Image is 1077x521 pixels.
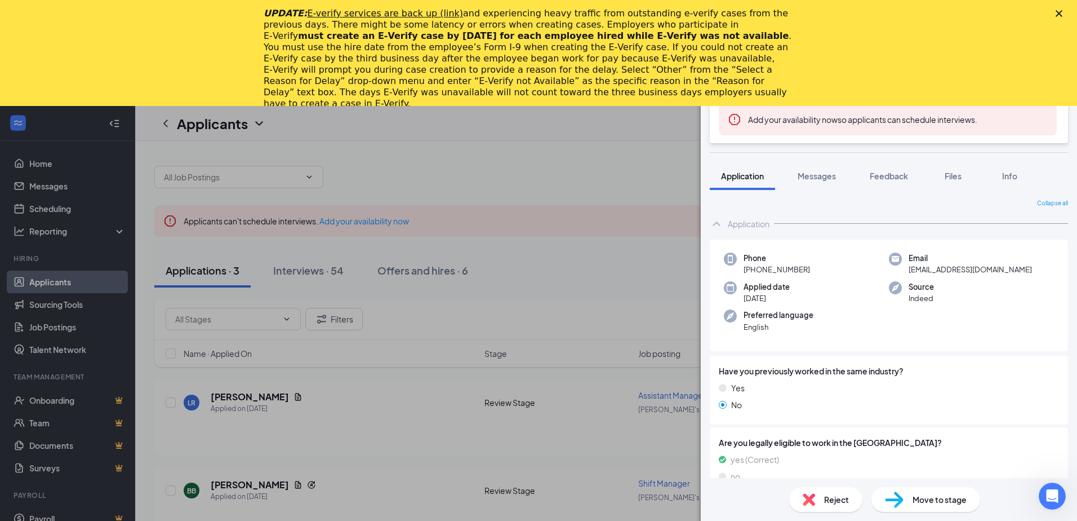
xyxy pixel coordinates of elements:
[909,264,1032,275] span: [EMAIL_ADDRESS][DOMAIN_NAME]
[744,310,813,321] span: Preferred language
[731,453,779,466] span: yes (Correct)
[909,293,934,304] span: Indeed
[913,493,967,506] span: Move to stage
[798,171,836,181] span: Messages
[307,8,463,19] a: E-verify services are back up (link)
[744,253,810,264] span: Phone
[870,171,908,181] span: Feedback
[1002,171,1017,181] span: Info
[264,8,795,109] div: and experiencing heavy traffic from outstanding e-verify cases from the previous days. There migh...
[719,436,1059,449] span: Are you legally eligible to work in the [GEOGRAPHIC_DATA]?
[710,217,723,231] svg: ChevronUp
[744,321,813,333] span: English
[909,281,934,293] span: Source
[744,293,790,304] span: [DATE]
[298,30,789,41] b: must create an E‑Verify case by [DATE] for each employee hired while E‑Verify was not available
[744,281,790,293] span: Applied date
[731,470,740,483] span: no
[264,8,463,19] i: UPDATE:
[1056,10,1067,17] div: Close
[728,218,769,229] div: Application
[748,114,838,125] button: Add your availability now
[731,382,745,394] span: Yes
[721,171,764,181] span: Application
[1037,199,1068,208] span: Collapse all
[719,365,904,377] span: Have you previously worked in the same industry?
[824,493,849,506] span: Reject
[744,264,810,275] span: [PHONE_NUMBER]
[1039,483,1066,510] iframe: Intercom live chat
[731,399,742,411] span: No
[909,253,1032,264] span: Email
[945,171,962,181] span: Files
[728,113,741,126] svg: Error
[748,114,977,125] span: so applicants can schedule interviews.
